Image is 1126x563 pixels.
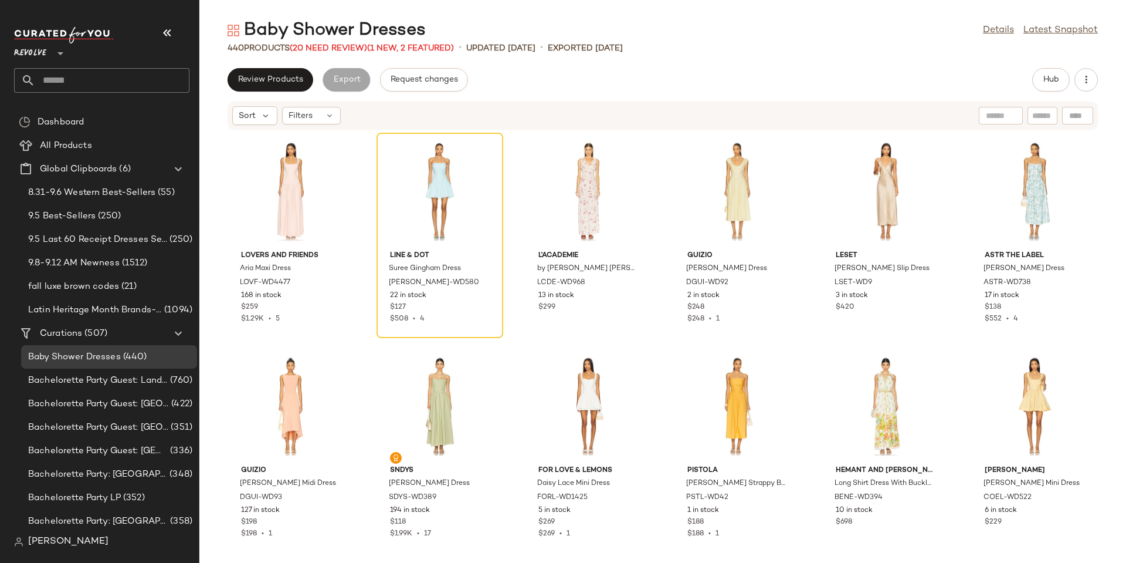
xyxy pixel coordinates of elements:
[155,186,175,200] span: (55)
[975,352,1094,461] img: COEL-WD522_V1.jpg
[678,137,796,246] img: DGUI-WD92_V1.jpg
[537,264,637,274] span: by [PERSON_NAME] [PERSON_NAME]
[82,327,107,341] span: (507)
[40,139,92,153] span: All Products
[985,505,1017,516] span: 6 in stock
[540,41,543,55] span: •
[390,530,412,538] span: $1.99K
[826,352,945,461] img: BENE-WD394_V1.jpg
[567,530,570,538] span: 1
[28,515,168,528] span: Bachelorette Party: [GEOGRAPHIC_DATA]
[40,327,82,341] span: Curations
[162,304,192,317] span: (1094)
[835,493,883,503] span: BENE-WD394
[28,397,169,411] span: Bachelorette Party Guest: [GEOGRAPHIC_DATA]
[836,302,854,313] span: $420
[167,233,192,247] span: (250)
[538,291,574,301] span: 13 in stock
[228,44,244,53] span: 440
[983,278,1031,288] span: ASTR-WD738
[168,515,192,528] span: (358)
[985,466,1084,476] span: [PERSON_NAME]
[240,264,291,274] span: Aria Maxi Dress
[28,535,108,549] span: [PERSON_NAME]
[983,493,1032,503] span: COEL-WD522
[836,505,873,516] span: 10 in stock
[1002,315,1013,323] span: •
[704,315,716,323] span: •
[687,530,704,538] span: $188
[14,40,46,61] span: Revolve
[459,41,462,55] span: •
[289,110,313,122] span: Filters
[381,137,499,246] img: LEAX-WD580_V1.jpg
[239,110,256,122] span: Sort
[538,530,555,538] span: $269
[28,468,167,481] span: Bachelorette Party: [GEOGRAPHIC_DATA]
[529,352,647,461] img: FORL-WD1425_V1.jpg
[241,251,341,261] span: Lovers and Friends
[555,530,567,538] span: •
[14,27,114,43] img: cfy_white_logo.C9jOOHJF.svg
[686,278,728,288] span: DGUI-WD92
[28,210,96,223] span: 9.5 Best-Sellers
[1013,315,1018,323] span: 4
[381,352,499,461] img: SDYS-WD389_V1.jpg
[28,304,162,317] span: Latin Heritage Month Brands- DO NOT DELETE
[238,75,303,85] span: Review Products
[687,251,787,261] span: GUIZIO
[1032,68,1070,92] button: Hub
[390,315,408,323] span: $508
[985,302,1001,313] span: $138
[240,278,290,288] span: LOVF-WD4477
[983,478,1080,489] span: [PERSON_NAME] Mini Dress
[28,374,168,387] span: Bachelorette Party Guest: Landing Page
[420,315,425,323] span: 4
[985,291,1019,301] span: 17 in stock
[408,315,420,323] span: •
[538,505,571,516] span: 5 in stock
[28,233,167,247] span: 9.5 Last 60 Receipt Dresses Selling
[389,264,461,274] span: Suree Gingham Dress
[117,163,130,176] span: (6)
[686,264,767,274] span: [PERSON_NAME] Dress
[121,491,145,505] span: (352)
[367,44,454,53] span: (1 New, 2 Featured)
[529,137,647,246] img: LCDE-WD968_V1.jpg
[168,374,192,387] span: (760)
[975,137,1094,246] img: ASTR-WD738_V1.jpg
[241,302,258,313] span: $259
[538,302,555,313] span: $299
[168,444,192,458] span: (336)
[28,444,168,458] span: Bachelorette Party Guest: [GEOGRAPHIC_DATA]
[537,478,610,489] span: Daisy Lace Mini Dress
[389,478,470,489] span: [PERSON_NAME] Dress
[412,530,424,538] span: •
[228,68,313,92] button: Review Products
[269,530,272,538] span: 1
[119,280,137,294] span: (21)
[538,466,638,476] span: For Love & Lemons
[1043,75,1059,85] span: Hub
[390,302,406,313] span: $127
[392,454,399,461] img: svg%3e
[466,42,535,55] p: updated [DATE]
[290,44,367,53] span: (20 Need Review)
[687,315,704,323] span: $248
[96,210,121,223] span: (250)
[1023,23,1098,38] a: Latest Snapshot
[826,137,945,246] img: LSET-WD9_V1.jpg
[687,291,720,301] span: 2 in stock
[232,352,350,461] img: DGUI-WD93_V1.jpg
[241,530,257,538] span: $198
[835,264,930,274] span: [PERSON_NAME] Slip Dress
[28,186,155,200] span: 8.31-9.6 Western Best-Sellers
[835,478,934,489] span: Long Shirt Dress With Buckle Belt
[276,315,280,323] span: 5
[390,505,430,516] span: 194 in stock
[228,25,239,36] img: svg%3e
[28,421,168,434] span: Bachelorette Party Guest: [GEOGRAPHIC_DATA]
[390,466,490,476] span: SNDYS
[241,505,280,516] span: 127 in stock
[167,468,192,481] span: (348)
